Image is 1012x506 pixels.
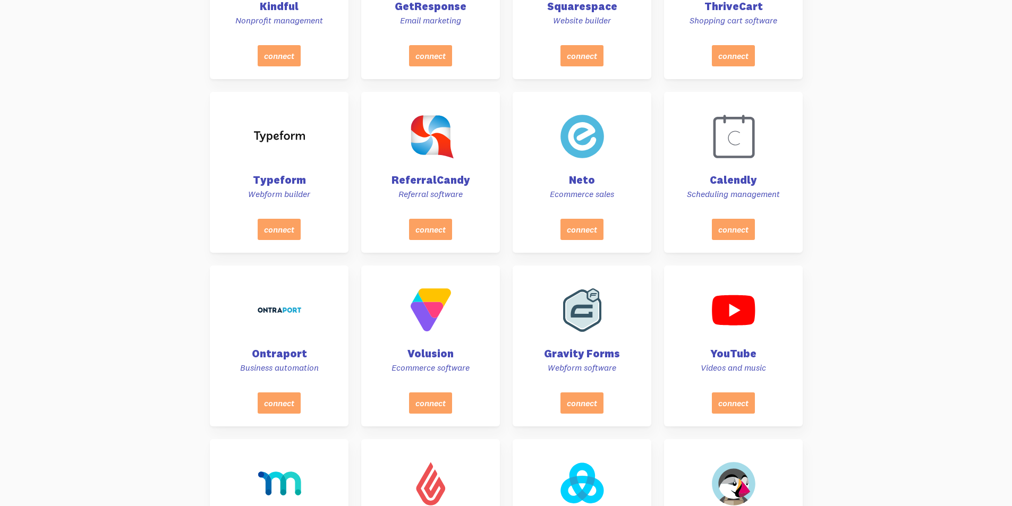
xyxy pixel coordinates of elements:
[664,92,803,253] a: Calendly Scheduling management connect
[712,392,755,414] button: connect
[677,1,790,12] h4: ThriveCart
[223,188,336,200] p: Webform builder
[513,265,651,426] a: Gravity Forms Webform software connect
[560,392,603,414] button: connect
[712,219,755,240] button: connect
[223,362,336,373] p: Business automation
[210,92,348,253] a: Typeform Webform builder connect
[560,45,603,66] button: connect
[677,15,790,26] p: Shopping cart software
[223,1,336,12] h4: Kindful
[677,188,790,200] p: Scheduling management
[409,392,452,414] button: connect
[525,348,639,359] h4: Gravity Forms
[677,175,790,185] h4: Calendly
[258,45,301,66] button: connect
[374,362,487,373] p: Ecommerce software
[361,265,500,426] a: Volusion Ecommerce software connect
[525,15,639,26] p: Website builder
[677,348,790,359] h4: YouTube
[409,45,452,66] button: connect
[525,175,639,185] h4: Neto
[374,175,487,185] h4: ReferralCandy
[513,92,651,253] a: Neto Ecommerce sales connect
[374,188,487,200] p: Referral software
[223,175,336,185] h4: Typeform
[712,45,755,66] button: connect
[258,219,301,240] button: connect
[258,392,301,414] button: connect
[374,15,487,26] p: Email marketing
[525,362,639,373] p: Webform software
[210,265,348,426] a: Ontraport Business automation connect
[374,348,487,359] h4: Volusion
[525,188,639,200] p: Ecommerce sales
[560,219,603,240] button: connect
[677,362,790,373] p: Videos and music
[525,1,639,12] h4: Squarespace
[223,15,336,26] p: Nonprofit management
[409,219,452,240] button: connect
[374,1,487,12] h4: GetResponse
[223,348,336,359] h4: Ontraport
[361,92,500,253] a: ReferralCandy Referral software connect
[664,265,803,426] a: YouTube Videos and music connect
